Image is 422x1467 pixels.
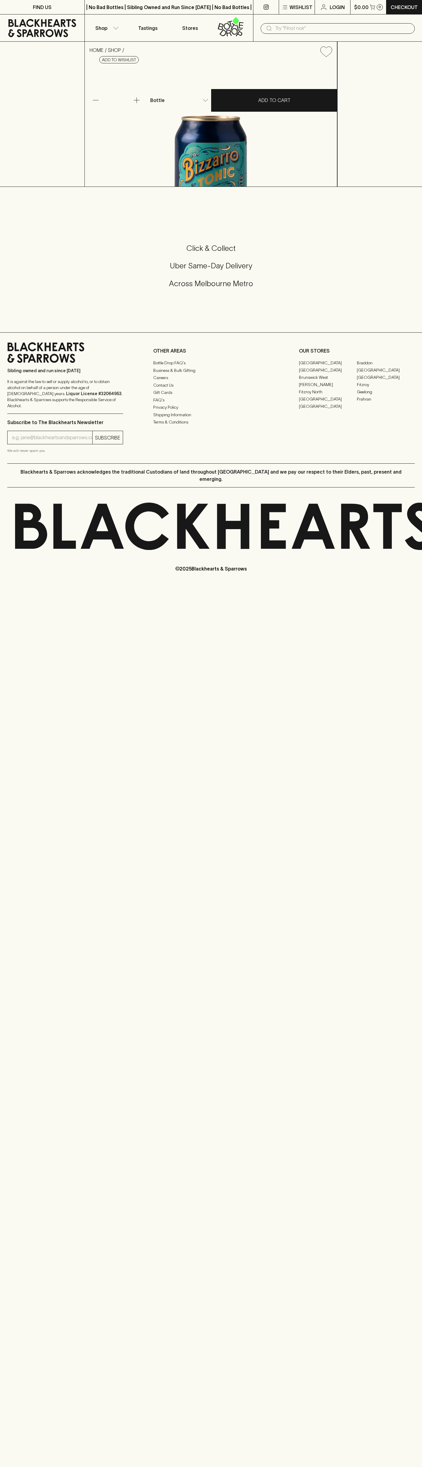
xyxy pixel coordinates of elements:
[12,433,92,443] input: e.g. jane@blackheartsandsparrows.com.au
[357,381,415,388] a: Fitzroy
[7,379,123,409] p: It is against the law to sell or supply alcohol to, or to obtain alcohol on behalf of a person un...
[153,396,269,404] a: FAQ's
[33,4,52,11] p: FIND US
[357,395,415,403] a: Prahran
[318,44,335,59] button: Add to wishlist
[99,56,139,63] button: Add to wishlist
[299,388,357,395] a: Fitzroy North
[169,14,211,41] a: Stores
[153,411,269,418] a: Shipping Information
[12,468,410,483] p: Blackhearts & Sparrows acknowledges the traditional Custodians of land throughout [GEOGRAPHIC_DAT...
[299,359,357,366] a: [GEOGRAPHIC_DATA]
[7,219,415,320] div: Call to action block
[7,261,415,271] h5: Uber Same-Day Delivery
[153,360,269,367] a: Bottle Drop FAQ's
[391,4,418,11] p: Checkout
[153,347,269,354] p: OTHER AREAS
[7,448,123,454] p: We will never spam you
[7,279,415,289] h5: Across Melbourne Metro
[108,47,121,53] a: SHOP
[150,97,165,104] p: Bottle
[148,94,211,106] div: Bottle
[182,24,198,32] p: Stores
[85,14,127,41] button: Shop
[275,24,410,33] input: Try "Pinot noir"
[90,47,103,53] a: HOME
[357,359,415,366] a: Braddon
[85,62,337,187] img: 36960.png
[7,243,415,253] h5: Click & Collect
[95,434,120,441] p: SUBSCRIBE
[95,24,107,32] p: Shop
[153,389,269,396] a: Gift Cards
[357,374,415,381] a: [GEOGRAPHIC_DATA]
[357,388,415,395] a: Geelong
[299,366,357,374] a: [GEOGRAPHIC_DATA]
[299,347,415,354] p: OUR STORES
[299,403,357,410] a: [GEOGRAPHIC_DATA]
[153,367,269,374] a: Business & Bulk Gifting
[211,89,337,112] button: ADD TO CART
[290,4,313,11] p: Wishlist
[153,419,269,426] a: Terms & Conditions
[379,5,381,9] p: 0
[153,382,269,389] a: Contact Us
[93,431,123,444] button: SUBSCRIBE
[66,391,122,396] strong: Liquor License #32064953
[138,24,157,32] p: Tastings
[299,374,357,381] a: Brunswick West
[299,395,357,403] a: [GEOGRAPHIC_DATA]
[127,14,169,41] a: Tastings
[7,368,123,374] p: Sibling owned and run since [DATE]
[299,381,357,388] a: [PERSON_NAME]
[357,366,415,374] a: [GEOGRAPHIC_DATA]
[258,97,290,104] p: ADD TO CART
[153,374,269,382] a: Careers
[7,419,123,426] p: Subscribe to The Blackhearts Newsletter
[330,4,345,11] p: Login
[354,4,369,11] p: $0.00
[153,404,269,411] a: Privacy Policy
